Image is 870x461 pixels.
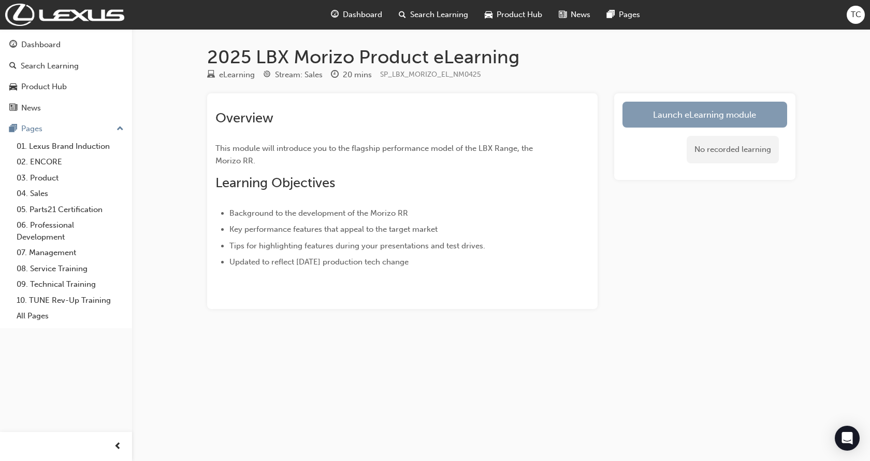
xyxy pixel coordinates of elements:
a: 02. ENCORE [12,154,128,170]
span: news-icon [559,8,567,21]
span: up-icon [117,122,124,136]
span: Dashboard [343,9,382,21]
span: search-icon [399,8,406,21]
a: 06. Professional Development [12,217,128,245]
a: 07. Management [12,245,128,261]
span: TC [851,9,861,21]
span: Tips for highlighting features during your presentations and test drives. [229,241,485,250]
button: Pages [4,119,128,138]
span: This module will introduce you to the flagship performance model of the LBX Range, the Morizo RR. [215,144,535,165]
button: DashboardSearch LearningProduct HubNews [4,33,128,119]
span: Background to the development of the Morizo RR [229,208,408,218]
div: Stream [263,68,323,81]
div: Product Hub [21,81,67,93]
div: News [21,102,41,114]
div: Type [207,68,255,81]
span: prev-icon [114,440,122,453]
div: eLearning [219,69,255,81]
div: Open Intercom Messenger [835,426,860,451]
a: Search Learning [4,57,128,76]
span: car-icon [9,82,17,92]
span: Learning Objectives [215,175,335,191]
span: Pages [619,9,640,21]
span: guage-icon [9,40,17,50]
h1: 2025 LBX Morizo Product eLearning [207,46,795,68]
button: TC [847,6,865,24]
a: news-iconNews [550,4,599,25]
span: target-icon [263,71,271,80]
span: Key performance features that appeal to the target market [229,225,438,234]
a: 08. Service Training [12,261,128,277]
span: Product Hub [497,9,542,21]
img: Trak [5,4,124,26]
a: guage-iconDashboard [323,4,390,25]
a: 05. Parts21 Certification [12,202,128,218]
div: Pages [21,123,42,135]
span: search-icon [9,62,17,71]
div: Dashboard [21,39,61,51]
div: Stream: Sales [275,69,323,81]
a: News [4,99,128,118]
a: 10. TUNE Rev-Up Training [12,292,128,309]
div: Search Learning [21,60,79,72]
div: No recorded learning [687,136,779,163]
a: pages-iconPages [599,4,648,25]
span: pages-icon [607,8,615,21]
span: news-icon [9,104,17,113]
a: Product Hub [4,77,128,96]
a: 01. Lexus Brand Induction [12,138,128,155]
div: Duration [331,68,372,81]
span: Search Learning [410,9,468,21]
span: Overview [215,110,273,126]
a: Launch eLearning module [622,102,787,128]
a: Dashboard [4,35,128,54]
span: Learning resource code [380,70,481,79]
span: clock-icon [331,71,339,80]
a: car-iconProduct Hub [476,4,550,25]
span: guage-icon [331,8,339,21]
span: learningResourceType_ELEARNING-icon [207,71,215,80]
span: car-icon [485,8,492,21]
a: 03. Product [12,170,128,186]
span: Updated to reflect [DATE] production tech change [229,257,409,267]
a: 04. Sales [12,186,128,202]
div: 20 mins [343,69,372,81]
span: News [571,9,590,21]
span: pages-icon [9,124,17,134]
a: All Pages [12,308,128,324]
a: search-iconSearch Learning [390,4,476,25]
a: 09. Technical Training [12,276,128,292]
